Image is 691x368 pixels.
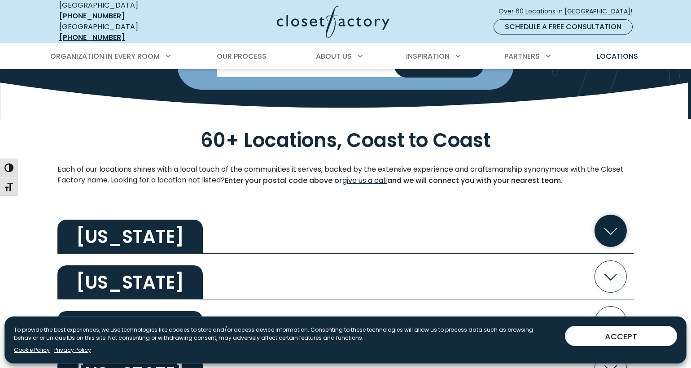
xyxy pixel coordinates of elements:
[54,346,91,354] a: Privacy Policy
[504,51,540,61] span: Partners
[44,44,647,69] nav: Primary Menu
[406,51,450,61] span: Inspiration
[57,208,634,254] button: [US_STATE]
[57,164,634,186] p: Each of our locations shines with a local touch of the communities it serves, backed by the exten...
[57,220,203,254] h2: [US_STATE]
[57,265,203,299] h2: [US_STATE]
[225,175,563,186] strong: Enter your postal code above or and we will connect you with your nearest team.
[14,346,50,354] a: Cookie Policy
[201,127,490,154] span: 60+ Locations, Coast to Coast
[494,19,633,35] a: Schedule a Free Consultation
[498,4,640,19] a: Over 60 Locations in [GEOGRAPHIC_DATA]!
[597,51,638,61] span: Locations
[342,175,387,186] a: give us a call
[57,254,634,299] button: [US_STATE]
[59,11,125,21] a: [PHONE_NUMBER]
[57,299,634,345] button: [US_STATE]
[59,32,125,43] a: [PHONE_NUMBER]
[57,311,203,345] h2: [US_STATE]
[499,7,639,16] span: Over 60 Locations in [GEOGRAPHIC_DATA]!
[565,326,677,346] button: ACCEPT
[277,5,389,38] img: Closet Factory Logo
[217,51,267,61] span: Our Process
[50,51,160,61] span: Organization in Every Room
[316,51,352,61] span: About Us
[59,22,189,43] div: [GEOGRAPHIC_DATA]
[14,326,558,342] p: To provide the best experiences, we use technologies like cookies to store and/or access device i...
